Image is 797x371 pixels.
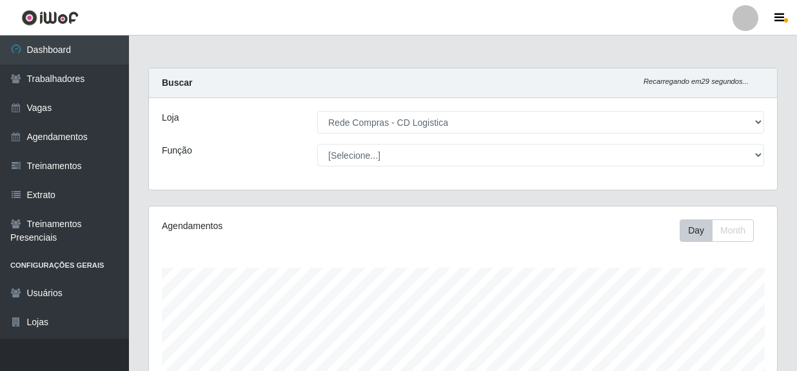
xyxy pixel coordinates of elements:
[644,77,749,85] i: Recarregando em 29 segundos...
[680,219,713,242] button: Day
[680,219,754,242] div: First group
[162,111,179,125] label: Loja
[21,10,79,26] img: CoreUI Logo
[162,219,402,233] div: Agendamentos
[680,219,764,242] div: Toolbar with button groups
[162,77,192,88] strong: Buscar
[162,144,192,157] label: Função
[712,219,754,242] button: Month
